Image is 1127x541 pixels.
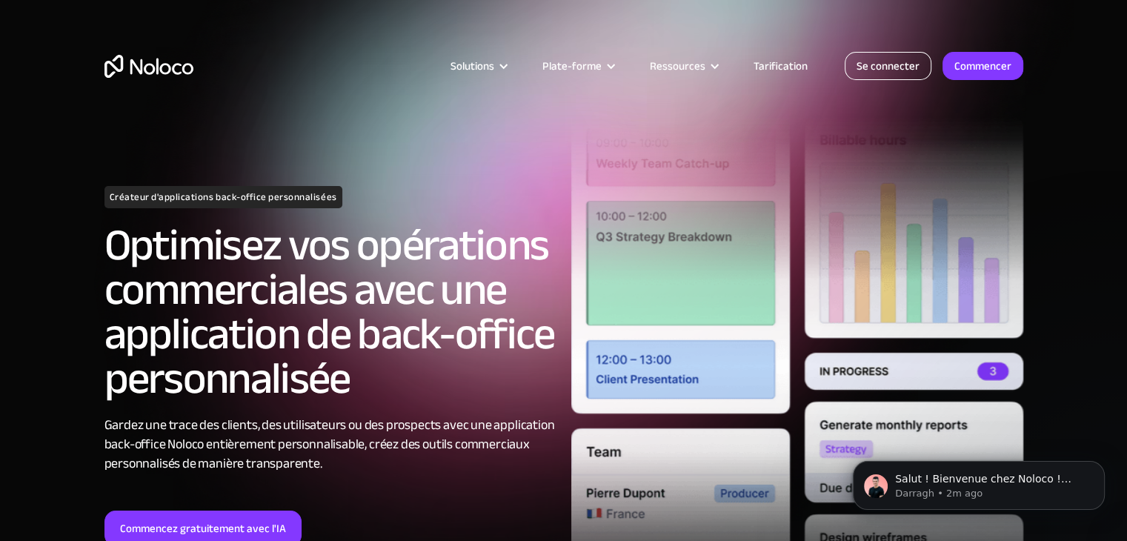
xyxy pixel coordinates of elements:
[650,56,705,76] font: Ressources
[120,518,286,539] font: Commencez gratuitement avec l'IA
[451,56,494,76] font: Solutions
[432,56,524,76] div: Solutions
[754,56,808,76] font: Tarification
[104,413,555,476] font: Gardez une trace des clients, des utilisateurs ou des prospects avec une application back-office ...
[104,204,554,420] font: Optimisez vos opérations commerciales avec une application de back-office personnalisée
[845,52,931,80] a: Se connecter
[104,55,193,78] a: maison
[735,56,826,76] a: Tarification
[954,56,1011,76] font: Commencer
[857,56,920,76] font: Se connecter
[524,56,631,76] div: Plate-forme
[831,430,1127,534] iframe: Message de notifications d'interphone
[542,56,602,76] font: Plate-forme
[631,56,735,76] div: Ressources
[110,188,337,206] font: Créateur d'applications back-office personnalisées
[943,52,1023,80] a: Commencer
